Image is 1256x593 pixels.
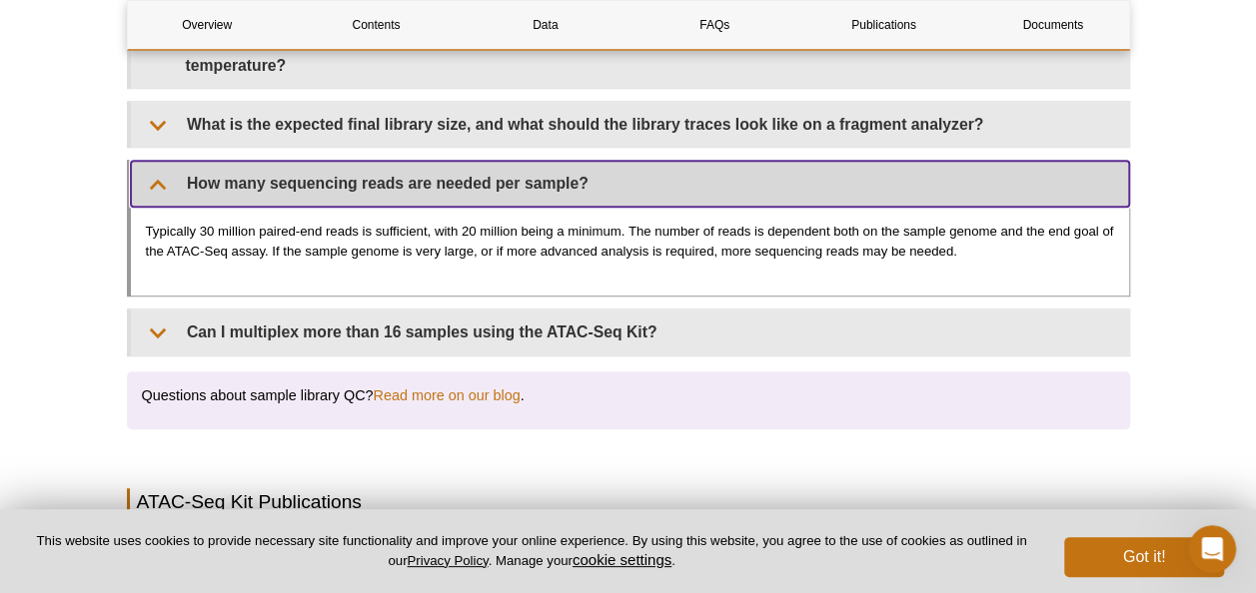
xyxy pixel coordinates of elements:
a: Publications [804,1,963,49]
h4: Questions about sample library QC? . [142,386,1115,404]
a: Contents [297,1,456,49]
summary: Can all the reagents and kit components, including master mixes and enzymes, thaw out and be prep... [131,18,1129,88]
a: Privacy Policy [407,553,488,568]
a: Read more on our blog [373,386,520,404]
a: FAQs [634,1,793,49]
summary: How many sequencing reads are needed per sample? [131,161,1129,206]
p: Typically 30 million paired-end reads is sufficient, with 20 million being a minimum. The number ... [146,222,1114,262]
h2: ATAC-Seq Kit Publications [127,488,1130,515]
summary: What is the expected final library size, and what should the library traces look like on a fragme... [131,102,1129,147]
a: Overview [128,1,287,49]
a: Documents [973,1,1132,49]
a: Data [466,1,625,49]
summary: Can I multiplex more than 16 samples using the ATAC-Seq Kit? [131,309,1129,354]
button: Got it! [1064,537,1224,577]
iframe: Intercom live chat [1188,525,1236,573]
p: This website uses cookies to provide necessary site functionality and improve your online experie... [32,532,1031,570]
button: cookie settings [573,551,671,568]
